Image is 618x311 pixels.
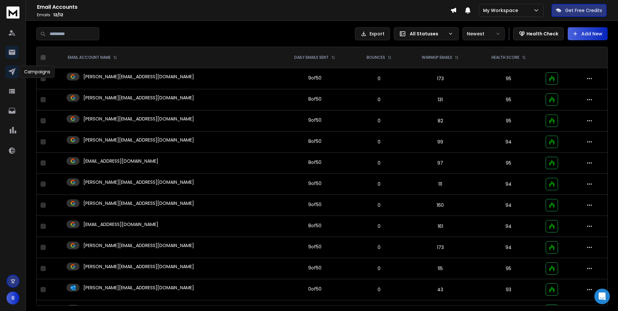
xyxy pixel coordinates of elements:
p: [PERSON_NAME][EMAIL_ADDRESS][DOMAIN_NAME] [83,137,194,143]
td: 94 [476,237,542,258]
td: 95 [476,153,542,174]
td: 95 [476,110,542,131]
div: 8 of 50 [308,96,321,102]
td: 95 [476,68,542,89]
td: 43 [405,279,476,300]
td: 82 [405,110,476,131]
p: [PERSON_NAME][EMAIL_ADDRESS][DOMAIN_NAME] [83,284,194,291]
p: 0 [357,202,401,208]
p: Emails : [37,12,450,18]
div: Open Intercom Messenger [594,289,610,304]
p: Get Free Credits [565,7,602,14]
td: 94 [476,131,542,153]
td: 115 [405,258,476,279]
p: 0 [357,181,401,187]
td: 173 [405,237,476,258]
p: [PERSON_NAME][EMAIL_ADDRESS][DOMAIN_NAME] [83,179,194,185]
p: [PERSON_NAME][EMAIL_ADDRESS][DOMAIN_NAME] [83,200,194,206]
p: 0 [357,160,401,166]
div: 0 of 50 [308,286,321,292]
td: 97 [405,153,476,174]
td: 161 [405,216,476,237]
p: 0 [357,139,401,145]
p: Health Check [527,31,558,37]
p: 0 [357,244,401,251]
div: 9 of 50 [308,265,321,271]
p: BOUNCES [367,55,385,60]
img: logo [6,6,19,19]
span: 12 / 12 [53,12,63,18]
p: 0 [357,75,401,82]
p: 0 [357,223,401,230]
p: 0 [357,265,401,272]
td: 93 [476,279,542,300]
p: WARMUP EMAILS [422,55,452,60]
td: 131 [405,89,476,110]
div: 9 of 50 [308,180,321,187]
div: 9 of 50 [308,117,321,123]
button: Health Check [513,27,564,40]
td: 95 [476,258,542,279]
td: 94 [476,216,542,237]
td: 95 [476,89,542,110]
p: [PERSON_NAME][EMAIL_ADDRESS][DOMAIN_NAME] [83,263,194,270]
button: B [6,292,19,305]
div: Campaigns [20,66,55,78]
p: [PERSON_NAME][EMAIL_ADDRESS][DOMAIN_NAME] [83,116,194,122]
div: 8 of 50 [308,159,321,166]
p: 0 [357,118,401,124]
div: EMAIL ACCOUNT NAME [68,55,117,60]
p: HEALTH SCORE [491,55,519,60]
button: Add New [568,27,608,40]
p: [PERSON_NAME][EMAIL_ADDRESS][DOMAIN_NAME] [83,242,194,249]
td: 99 [405,131,476,153]
p: [PERSON_NAME][EMAIL_ADDRESS][DOMAIN_NAME] [83,94,194,101]
div: 9 of 50 [308,243,321,250]
button: Newest [463,27,505,40]
button: Export [355,27,390,40]
td: 94 [476,195,542,216]
p: My Workspace [483,7,521,14]
p: [PERSON_NAME][EMAIL_ADDRESS][DOMAIN_NAME] [83,73,194,80]
td: 160 [405,195,476,216]
div: 9 of 50 [308,201,321,208]
p: All Statuses [410,31,445,37]
td: 94 [476,174,542,195]
p: DAILY EMAILS SENT [294,55,329,60]
td: 173 [405,68,476,89]
div: 8 of 50 [308,222,321,229]
div: 8 of 50 [308,138,321,144]
p: 0 [357,286,401,293]
td: 111 [405,174,476,195]
div: 9 of 50 [308,75,321,81]
h1: Email Accounts [37,3,450,11]
p: [EMAIL_ADDRESS][DOMAIN_NAME] [83,221,158,228]
p: 0 [357,96,401,103]
button: Get Free Credits [551,4,607,17]
p: [EMAIL_ADDRESS][DOMAIN_NAME] [83,158,158,164]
